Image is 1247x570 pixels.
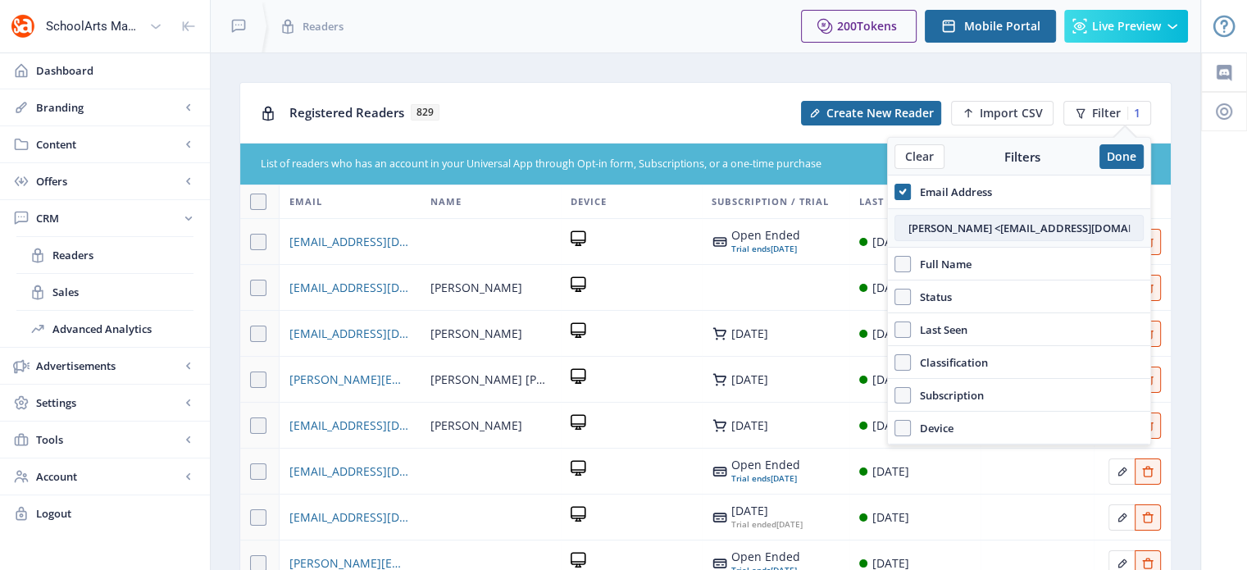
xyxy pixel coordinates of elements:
[16,274,193,310] a: Sales
[10,13,36,39] img: properties.app_icon.png
[289,232,410,252] a: [EMAIL_ADDRESS][DOMAIN_NAME]
[872,278,909,298] div: [DATE]
[951,101,1054,125] button: Import CSV
[36,358,180,374] span: Advertisements
[16,237,193,273] a: Readers
[731,419,768,432] div: [DATE]
[1108,508,1135,523] a: Edit page
[872,508,909,527] div: [DATE]
[791,101,941,125] a: New page
[36,431,180,448] span: Tools
[16,311,193,347] a: Advanced Analytics
[911,182,992,202] span: Email Address
[303,18,344,34] span: Readers
[1135,554,1161,569] a: Edit page
[911,418,953,438] span: Device
[430,324,522,344] span: [PERSON_NAME]
[36,468,180,485] span: Account
[36,173,180,189] span: Offers
[731,327,768,340] div: [DATE]
[36,505,197,522] span: Logout
[430,192,462,212] span: Name
[289,192,322,212] span: Email
[859,192,912,212] span: Last Seen
[289,462,410,481] a: [EMAIL_ADDRESS][DOMAIN_NAME]
[46,8,143,44] div: SchoolArts Magazine
[52,321,193,337] span: Advanced Analytics
[801,10,917,43] button: 200Tokens
[571,192,607,212] span: Device
[261,157,1053,172] div: List of readers who has an account in your Universal App through Opt-in form, Subscriptions, or a...
[731,504,803,518] div: [DATE]
[925,10,1056,43] button: Mobile Portal
[36,210,180,226] span: CRM
[980,107,1043,120] span: Import CSV
[894,144,944,169] button: Clear
[430,416,522,435] span: [PERSON_NAME]
[731,550,800,563] div: Open Ended
[872,232,909,252] div: [DATE]
[430,278,522,298] span: [PERSON_NAME]
[911,320,967,340] span: Last Seen
[1108,462,1135,477] a: Edit page
[1064,10,1188,43] button: Live Preview
[289,416,410,435] a: [EMAIL_ADDRESS][DOMAIN_NAME]
[857,18,897,34] span: Tokens
[731,472,771,484] span: Trial ends
[911,385,984,405] span: Subscription
[36,99,180,116] span: Branding
[1092,107,1121,120] span: Filter
[289,508,410,527] a: [EMAIL_ADDRESS][DOMAIN_NAME]
[1063,101,1151,125] button: Filter1
[731,242,800,255] div: [DATE]
[826,107,934,120] span: Create New Reader
[430,370,551,390] span: [PERSON_NAME] [PERSON_NAME]
[731,518,803,531] div: [DATE]
[731,373,768,386] div: [DATE]
[1099,144,1144,169] button: Done
[1135,462,1161,477] a: Edit page
[712,192,829,212] span: Subscription / Trial
[872,370,909,390] div: [DATE]
[289,278,410,298] a: [EMAIL_ADDRESS][DOMAIN_NAME]
[731,243,771,254] span: Trial ends
[36,136,180,153] span: Content
[289,104,404,121] span: Registered Readers
[1092,20,1161,33] span: Live Preview
[872,416,909,435] div: [DATE]
[911,287,952,307] span: Status
[872,324,909,344] div: [DATE]
[52,284,193,300] span: Sales
[731,229,800,242] div: Open Ended
[52,247,193,263] span: Readers
[731,518,776,530] span: Trial ended
[1108,554,1135,569] a: Edit page
[731,458,800,472] div: Open Ended
[941,101,1054,125] a: New page
[872,462,909,481] div: [DATE]
[911,353,988,372] span: Classification
[731,472,800,485] div: [DATE]
[801,101,941,125] button: Create New Reader
[36,62,197,79] span: Dashboard
[411,104,439,121] span: 829
[944,148,1099,165] div: Filters
[1127,107,1140,120] div: 1
[36,394,180,411] span: Settings
[1135,508,1161,523] a: Edit page
[964,20,1040,33] span: Mobile Portal
[911,254,972,274] span: Full Name
[289,324,410,344] a: [EMAIL_ADDRESS][DOMAIN_NAME]
[289,370,410,390] a: [PERSON_NAME][EMAIL_ADDRESS][PERSON_NAME][DOMAIN_NAME]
